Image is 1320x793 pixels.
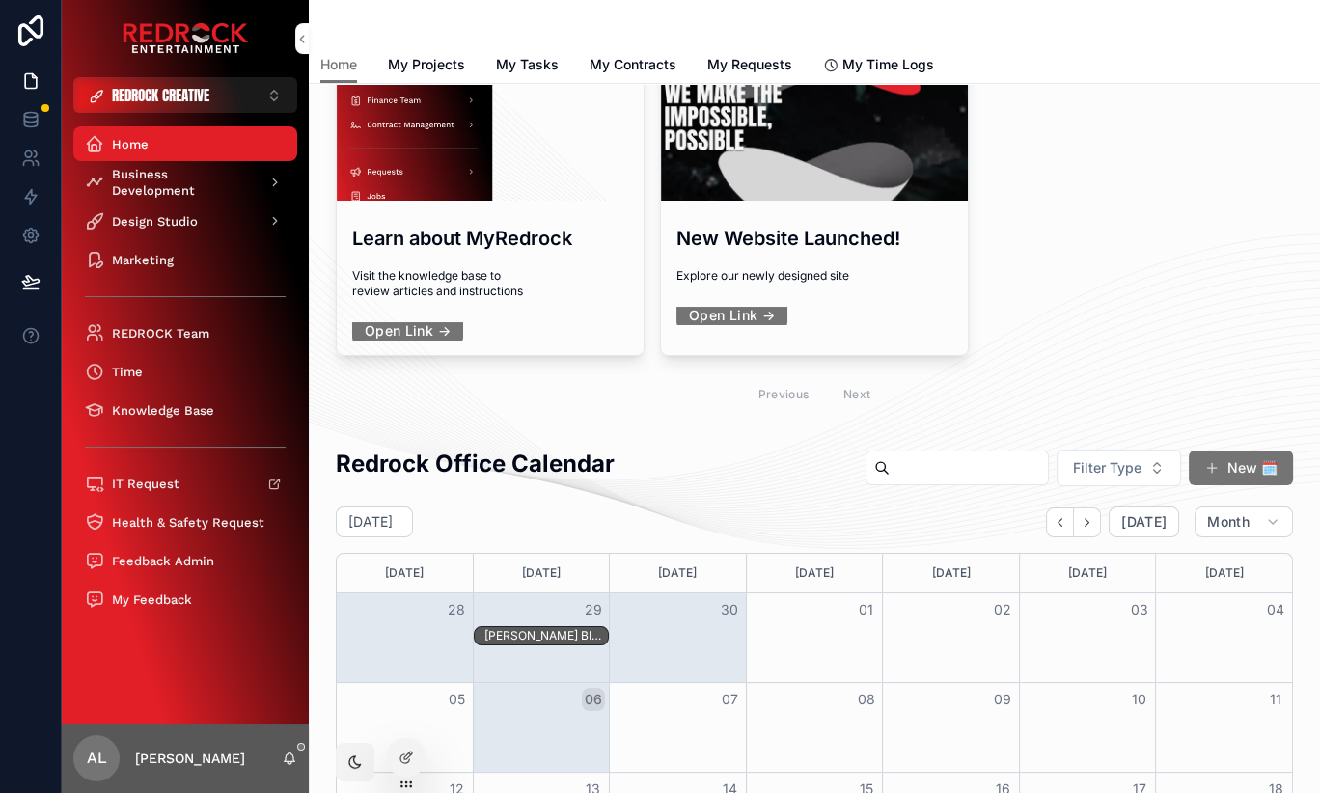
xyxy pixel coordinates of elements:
button: 11 [1264,688,1287,711]
a: Health & Safety Request [73,505,297,539]
a: Marketing [73,242,297,277]
span: Home [112,136,149,152]
h2: [DATE] [348,512,393,532]
img: App logo [123,23,248,54]
button: New 🗓️ [1189,451,1293,485]
a: REDROCK Team [73,315,297,350]
button: 03 [1128,598,1151,621]
div: [DATE] [477,554,607,592]
span: Feedback Admin [112,553,214,569]
span: IT Request [112,476,179,492]
button: [DATE] [1109,506,1179,537]
a: Feedback Admin [73,543,297,578]
button: Month [1195,506,1293,537]
span: My Projects [388,55,465,74]
h2: Redrock Office Calendar [336,448,615,479]
a: My Contracts [590,47,676,86]
span: Design Studio [112,213,198,230]
span: Health & Safety Request [112,514,264,531]
button: 01 [855,598,878,621]
div: [DATE] [886,554,1016,592]
span: Month [1207,513,1250,531]
a: Design Studio [73,204,297,238]
button: Select Button [73,77,297,113]
div: Screenshot-2025-08-19-at-2.09.49-PM.png [337,15,644,201]
button: 29 [582,598,605,621]
a: My Feedback [73,582,297,616]
div: [DATE] [1023,554,1153,592]
span: Business Development [112,166,253,200]
div: [PERSON_NAME] BIRTHDAY [484,628,607,643]
span: Filter Type [1073,458,1141,478]
div: [DATE] [750,554,880,592]
a: Home [320,47,357,84]
a: Open Link → [676,300,787,330]
button: 05 [445,688,468,711]
a: My Requests [707,47,792,86]
button: 08 [855,688,878,711]
span: My Feedback [112,591,192,608]
a: Business Development [73,165,297,200]
button: 28 [445,598,468,621]
div: JESYKA DUNN BIRTHDAY [484,627,607,644]
a: New Website Launched!Explore our newly designed siteOpen Link → [660,14,969,356]
div: Screenshot-2025-08-19-at-10.28.09-AM.png [661,15,968,201]
button: 10 [1128,688,1151,711]
span: AL [87,747,107,770]
button: 04 [1264,598,1287,621]
a: IT Request [73,466,297,501]
h3: New Website Launched! [676,224,952,253]
span: Visit the knowledge base to review articles and instructions [352,268,628,299]
span: Explore our newly designed site [676,268,952,284]
button: Select Button [1057,450,1181,486]
p: [PERSON_NAME] [135,749,245,768]
button: Next [1074,507,1101,537]
div: [DATE] [1159,554,1289,592]
button: 07 [718,688,741,711]
a: Open Link → [352,315,463,345]
a: Learn about MyRedrockVisit the knowledge base to review articles and instructionsOpen Link → [336,14,645,356]
a: Time [73,354,297,389]
span: REDROCK CREATIVE [112,85,209,105]
button: 06 [582,688,605,711]
span: Marketing [112,252,174,268]
div: scrollable content [62,113,309,642]
h3: Learn about MyRedrock [352,224,628,253]
span: REDROCK Team [112,325,209,342]
button: 09 [991,688,1014,711]
button: 30 [718,598,741,621]
a: Knowledge Base [73,393,297,427]
a: My Time Logs [823,47,934,86]
span: My Contracts [590,55,676,74]
button: 02 [991,598,1014,621]
span: Knowledge Base [112,402,214,419]
span: My Requests [707,55,792,74]
a: My Tasks [496,47,559,86]
button: Back [1046,507,1074,537]
div: [DATE] [340,554,470,592]
a: My Projects [388,47,465,86]
span: My Tasks [496,55,559,74]
div: [DATE] [613,554,743,592]
span: My Time Logs [842,55,934,74]
a: Home [73,126,297,161]
span: Time [112,364,143,380]
span: Home [320,55,357,74]
span: [DATE] [1121,513,1167,531]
